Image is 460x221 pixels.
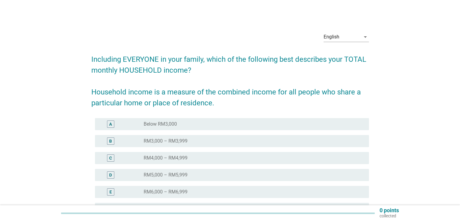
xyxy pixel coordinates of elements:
p: collected [380,213,399,219]
label: RM4,000 – RM4,999 [144,155,188,161]
label: RM6,000 – RM6,999 [144,189,188,195]
label: Below RM3,000 [144,121,177,127]
label: RM5,000 – RM5,999 [144,172,188,178]
p: 0 points [380,208,399,213]
div: B [109,138,112,144]
h2: Including EVERYONE in your family, which of the following best describes your TOTAL monthly HOUSE... [91,48,369,108]
div: English [324,34,339,40]
div: A [109,121,112,127]
label: RM3,000 – RM3,999 [144,138,188,144]
div: E [109,189,112,195]
i: arrow_drop_down [362,33,369,41]
div: D [109,172,112,178]
div: C [109,155,112,161]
